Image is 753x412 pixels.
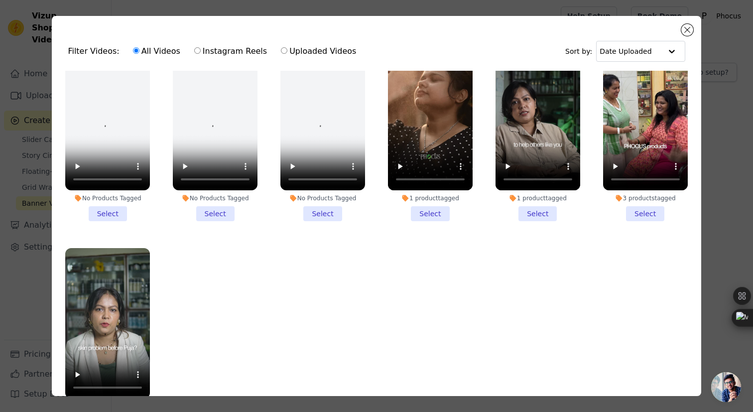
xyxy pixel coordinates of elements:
label: All Videos [132,45,181,58]
div: No Products Tagged [173,194,257,202]
div: Sort by: [565,41,685,62]
div: No Products Tagged [65,194,150,202]
button: Close modal [681,24,693,36]
div: 3 products tagged [603,194,688,202]
label: Uploaded Videos [280,45,357,58]
div: 1 product tagged [388,194,473,202]
div: No Products Tagged [280,194,365,202]
label: Instagram Reels [194,45,267,58]
div: 1 product tagged [496,194,580,202]
div: Filter Videos: [68,40,362,63]
a: Open chat [711,372,741,402]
